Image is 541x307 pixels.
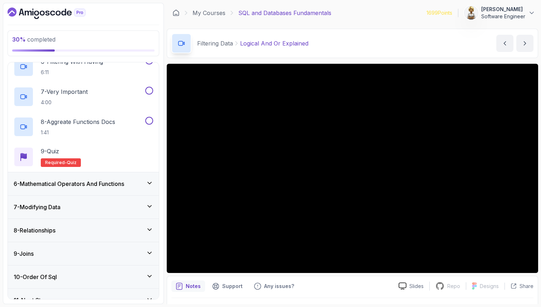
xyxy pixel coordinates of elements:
button: 6-Filtering With Having6:11 [14,57,153,77]
p: Slides [409,283,424,290]
h3: 10 - Order Of Sql [14,273,57,281]
a: My Courses [192,9,225,17]
p: 1:41 [41,129,115,136]
p: 7 - Very Important [41,87,88,96]
p: SQL and Databases Fundamentals [238,9,331,17]
h3: 9 - Joins [14,249,34,258]
span: completed [12,36,55,43]
button: previous content [496,35,513,52]
h3: 7 - Modifying Data [14,203,60,211]
p: 1699 Points [427,9,452,16]
p: [PERSON_NAME] [481,6,525,13]
p: 6:11 [41,69,103,76]
button: 8-Aggreate Functions Docs1:41 [14,117,153,137]
span: Required- [45,160,67,166]
button: 7-Very Important4:00 [14,87,153,107]
p: 9 - Quiz [41,147,59,155]
button: 9-QuizRequired-quiz [14,147,153,167]
h3: 8 - Relationships [14,226,55,235]
button: user profile image[PERSON_NAME]Software Engineer [464,6,535,20]
a: Dashboard [8,8,102,19]
p: 4:00 [41,99,88,106]
img: user profile image [464,6,478,20]
p: Notes [186,283,201,290]
span: 30 % [12,36,26,43]
p: Logical And Or Explained [240,39,308,48]
button: 8-Relationships [8,219,159,242]
button: Support button [208,280,247,292]
button: 9-Joins [8,242,159,265]
button: 7-Modifying Data [8,196,159,219]
iframe: 5 - Logical and OR Explained [167,64,538,273]
p: Share [520,283,533,290]
span: quiz [67,160,77,166]
a: Slides [393,282,429,290]
button: Feedback button [250,280,298,292]
button: Share [505,283,533,290]
a: Dashboard [172,9,180,16]
p: 8 - Aggreate Functions Docs [41,117,115,126]
h3: 11 - Next Steps [14,296,51,304]
p: Designs [480,283,499,290]
button: next content [516,35,533,52]
button: 6-Mathematical Operators And Functions [8,172,159,195]
p: Filtering Data [197,39,233,48]
p: Support [222,283,243,290]
button: 10-Order Of Sql [8,265,159,288]
button: notes button [171,280,205,292]
p: Repo [447,283,460,290]
h3: 6 - Mathematical Operators And Functions [14,179,124,188]
p: Software Engineer [481,13,525,20]
p: Any issues? [264,283,294,290]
